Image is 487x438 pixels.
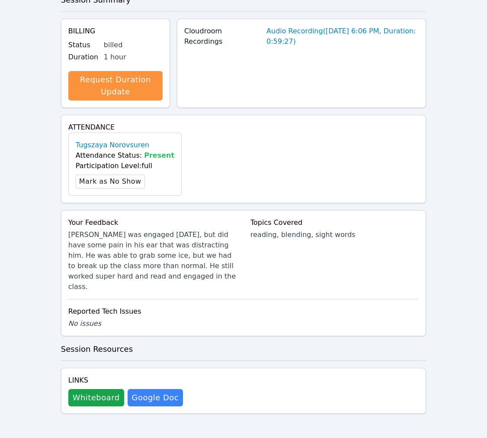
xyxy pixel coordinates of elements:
label: Status [68,40,99,50]
h4: Billing [68,26,163,36]
button: Mark as No Show [76,175,145,188]
div: Attendance Status: [76,150,174,161]
a: Tugszaya Norovsuren [76,140,149,150]
label: Duration [68,52,99,62]
div: billed [104,40,163,50]
span: No issues [68,319,101,328]
h4: Attendance [68,122,419,133]
h4: Links [68,375,183,386]
a: Google Doc [128,389,183,406]
label: Cloudroom Recordings [184,26,261,47]
h3: Session Resources [61,343,426,355]
div: Reported Tech Issues [68,306,419,317]
span: Present [144,151,174,159]
a: Request Duration Update [68,71,163,101]
div: Participation Level: full [76,161,174,171]
div: reading, blending, sight words [250,230,419,240]
button: Whiteboard [68,389,124,406]
div: Topics Covered [250,217,419,228]
div: 1 hour [104,52,163,62]
div: [PERSON_NAME] was engaged [DATE], but did have some pain in his ear that was distracting him. He ... [68,230,237,292]
a: Audio Recording([DATE] 6:06 PM, Duration: 0:59:27) [266,26,419,47]
div: Your Feedback [68,217,237,228]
